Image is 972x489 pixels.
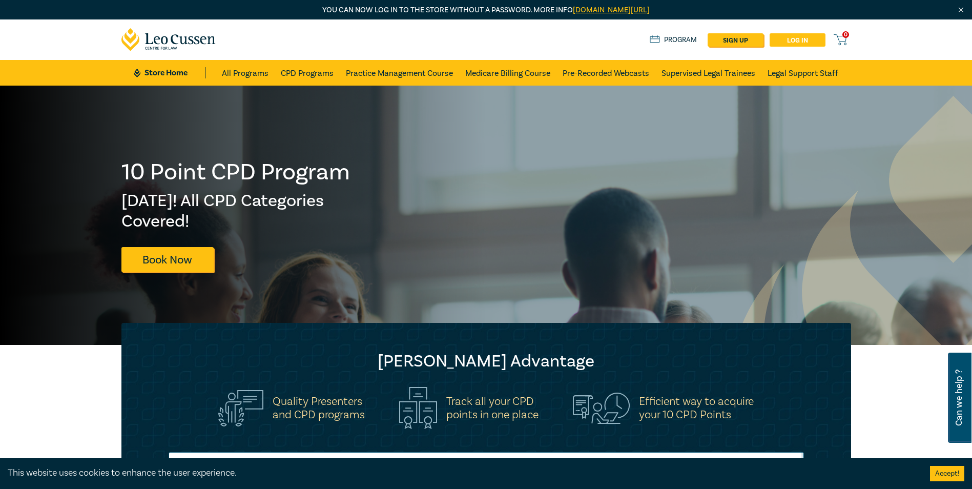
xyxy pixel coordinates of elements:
a: All Programs [222,60,268,86]
span: 0 [842,31,849,38]
div: This website uses cookies to enhance the user experience. [8,466,915,480]
span: Can we help ? [954,359,964,437]
h5: Efficient way to acquire your 10 CPD Points [639,395,754,421]
a: Supervised Legal Trainees [661,60,755,86]
a: Legal Support Staff [768,60,838,86]
a: [DOMAIN_NAME][URL] [573,5,650,15]
a: CPD Programs [281,60,334,86]
a: Log in [770,33,825,47]
button: Accept cookies [930,466,964,481]
a: Pre-Recorded Webcasts [563,60,649,86]
h2: [PERSON_NAME] Advantage [142,351,831,372]
img: Track all your CPD<br>points in one place [399,387,437,429]
img: Efficient way to acquire<br>your 10 CPD Points [573,393,630,423]
a: Practice Management Course [346,60,453,86]
a: Medicare Billing Course [465,60,550,86]
a: sign up [708,33,763,47]
h5: Quality Presenters and CPD programs [273,395,365,421]
p: You can now log in to the store without a password. More info [121,5,851,16]
img: Close [957,6,965,14]
a: Store Home [134,67,205,78]
h5: Track all your CPD points in one place [446,395,539,421]
h1: 10 Point CPD Program [121,159,351,186]
h2: [DATE]! All CPD Categories Covered! [121,191,351,232]
a: Program [650,34,697,46]
img: Quality Presenters<br>and CPD programs [218,390,263,426]
a: Book Now [121,247,214,272]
